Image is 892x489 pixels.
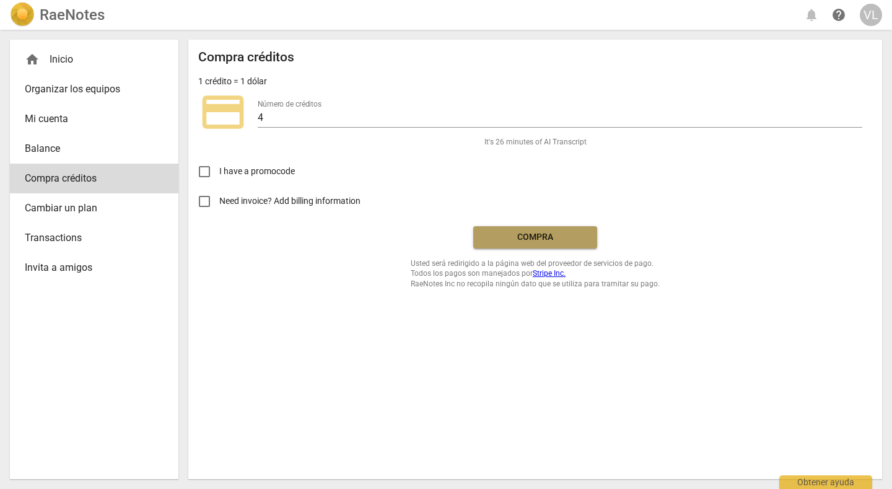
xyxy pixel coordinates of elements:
[10,253,178,283] a: Invita a amigos
[10,104,178,134] a: Mi cuenta
[25,201,154,216] span: Cambiar un plan
[411,258,660,289] span: Usted será redirigido a la página web del proveedor de servicios de pago. Todos los pagos son man...
[10,45,178,74] div: Inicio
[258,100,321,108] label: Número de créditos
[25,52,154,67] div: Inicio
[198,87,248,137] span: credit_card
[483,231,587,244] span: Compra
[10,74,178,104] a: Organizar los equipos
[219,195,362,208] span: Need invoice? Add billing information
[40,6,105,24] h2: RaeNotes
[828,4,850,26] a: Obtener ayuda
[484,137,587,148] span: It's 26 minutes of AI Transcript
[25,260,154,275] span: Invita a amigos
[533,269,566,278] a: Stripe Inc.
[10,223,178,253] a: Transactions
[25,231,154,245] span: Transactions
[25,82,154,97] span: Organizar los equipos
[25,52,40,67] span: home
[25,171,154,186] span: Compra créditos
[10,2,105,27] a: LogoRaeNotes
[10,2,35,27] img: Logo
[10,164,178,193] a: Compra créditos
[831,7,846,22] span: help
[473,226,597,249] button: Compra
[198,50,294,65] h2: Compra créditos
[25,112,154,126] span: Mi cuenta
[10,193,178,223] a: Cambiar un plan
[860,4,882,26] button: VL
[198,75,267,88] p: 1 crédito = 1 dólar
[779,475,872,489] div: Obtener ayuda
[10,134,178,164] a: Balance
[219,165,295,178] span: I have a promocode
[25,141,154,156] span: Balance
